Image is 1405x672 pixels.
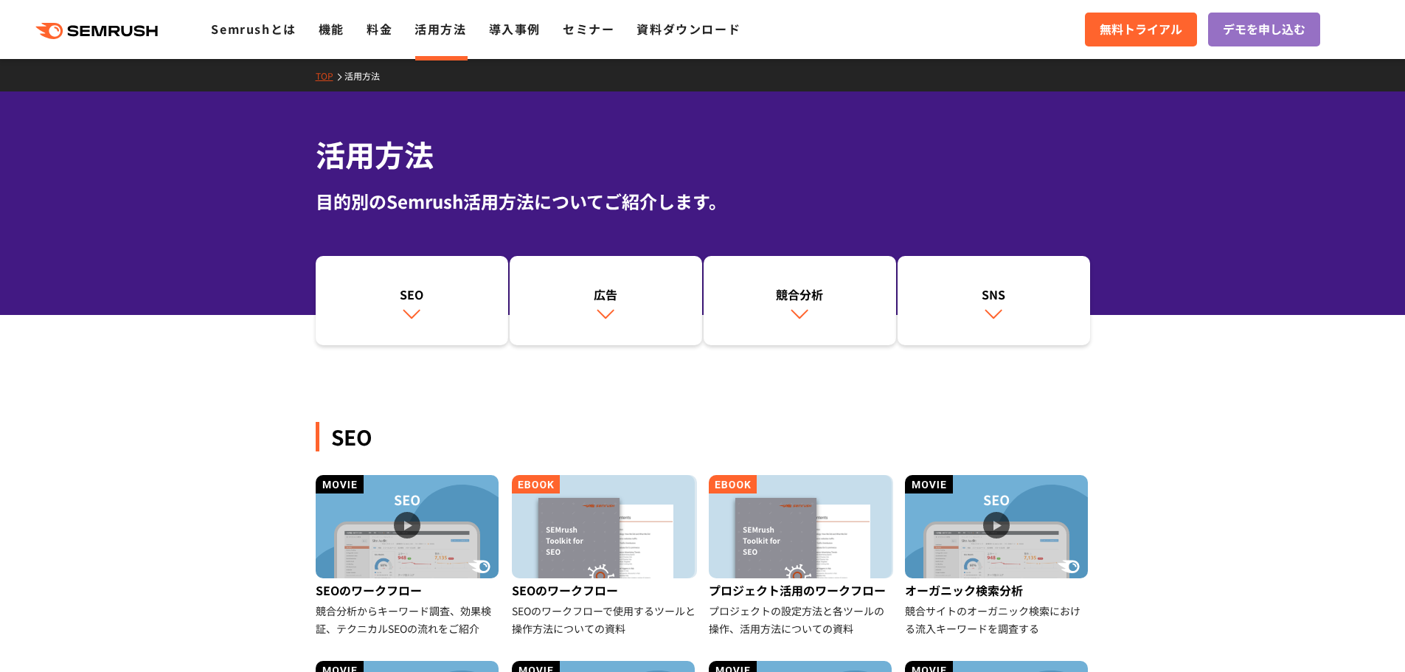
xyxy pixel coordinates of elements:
[517,285,695,303] div: 広告
[704,256,896,346] a: 競合分析
[316,69,344,82] a: TOP
[512,602,697,637] div: SEOのワークフローで使用するツールと操作方法についての資料
[316,133,1090,176] h1: 活用方法
[512,578,697,602] div: SEOのワークフロー
[1100,20,1182,39] span: 無料トライアル
[1085,13,1197,46] a: 無料トライアル
[316,422,1090,451] div: SEO
[709,578,894,602] div: プロジェクト活用のワークフロー
[898,256,1090,346] a: SNS
[510,256,702,346] a: 広告
[489,20,541,38] a: 導入事例
[316,578,501,602] div: SEOのワークフロー
[563,20,614,38] a: セミナー
[711,285,889,303] div: 競合分析
[316,475,501,637] a: SEOのワークフロー 競合分析からキーワード調査、効果検証、テクニカルSEOの流れをご紹介
[905,602,1090,637] div: 競合サイトのオーガニック検索における流入キーワードを調査する
[211,20,296,38] a: Semrushとは
[414,20,466,38] a: 活用方法
[319,20,344,38] a: 機能
[323,285,501,303] div: SEO
[512,475,697,637] a: SEOのワークフロー SEOのワークフローで使用するツールと操作方法についての資料
[905,475,1090,637] a: オーガニック検索分析 競合サイトのオーガニック検索における流入キーワードを調査する
[316,256,508,346] a: SEO
[367,20,392,38] a: 料金
[709,602,894,637] div: プロジェクトの設定方法と各ツールの操作、活用方法についての資料
[905,285,1083,303] div: SNS
[1208,13,1320,46] a: デモを申し込む
[709,475,894,637] a: プロジェクト活用のワークフロー プロジェクトの設定方法と各ツールの操作、活用方法についての資料
[344,69,391,82] a: 活用方法
[636,20,740,38] a: 資料ダウンロード
[1223,20,1305,39] span: デモを申し込む
[316,602,501,637] div: 競合分析からキーワード調査、効果検証、テクニカルSEOの流れをご紹介
[316,188,1090,215] div: 目的別のSemrush活用方法についてご紹介します。
[905,578,1090,602] div: オーガニック検索分析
